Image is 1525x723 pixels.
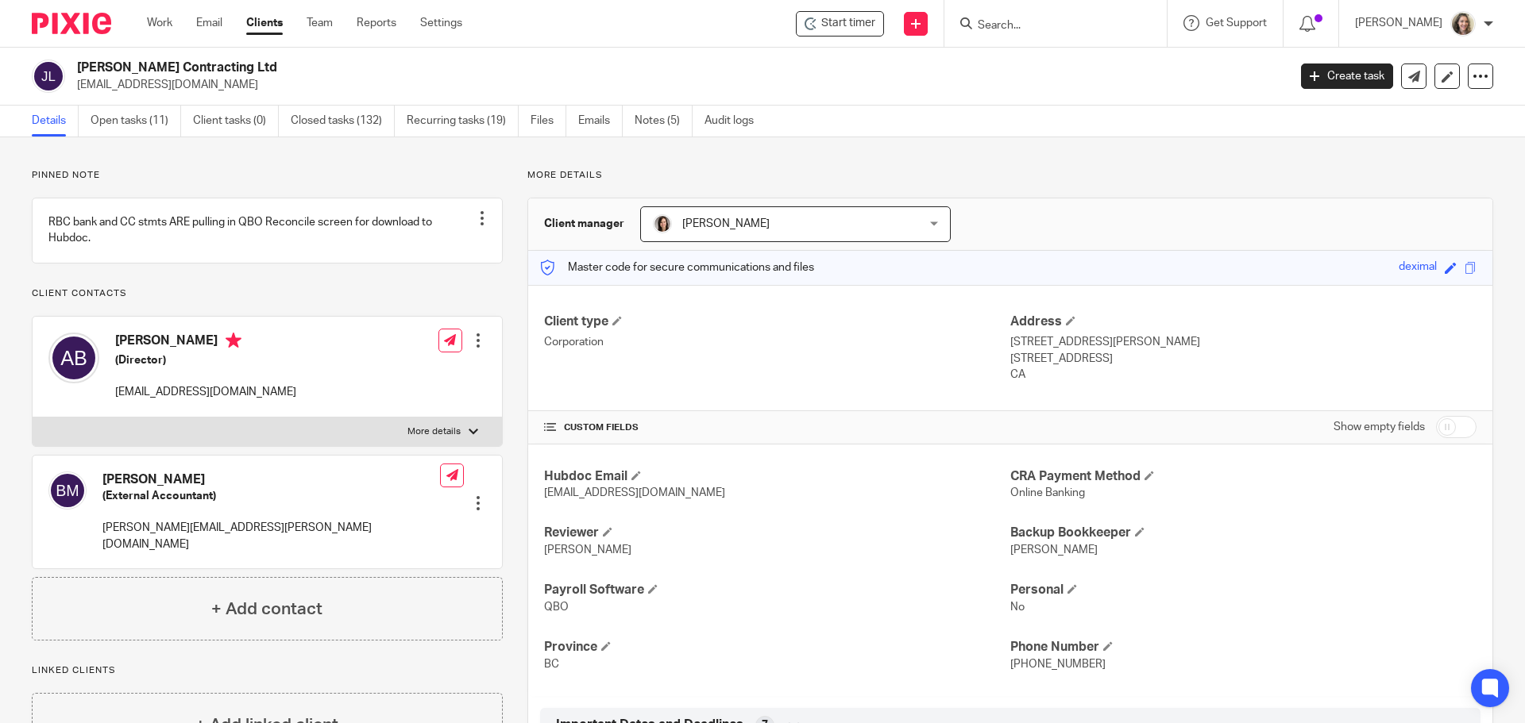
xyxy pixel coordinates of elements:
[544,639,1010,656] h4: Province
[407,425,461,438] p: More details
[420,15,462,31] a: Settings
[48,333,99,383] img: svg%3E
[357,15,396,31] a: Reports
[77,60,1037,76] h2: [PERSON_NAME] Contracting Ltd
[544,468,1010,485] h4: Hubdoc Email
[1010,602,1025,613] span: No
[115,384,296,400] p: [EMAIL_ADDRESS][DOMAIN_NAME]
[544,313,1010,330] h4: Client type
[1399,259,1437,277] div: deximal
[102,488,440,504] h5: (External Accountant)
[578,106,623,137] a: Emails
[1010,351,1477,367] p: [STREET_ADDRESS]
[77,77,1277,93] p: [EMAIL_ADDRESS][DOMAIN_NAME]
[527,169,1493,182] p: More details
[32,60,65,93] img: svg%3E
[211,597,322,621] h4: + Add contact
[976,19,1119,33] input: Search
[102,471,440,488] h4: [PERSON_NAME]
[1010,544,1098,556] span: [PERSON_NAME]
[1010,334,1477,350] p: [STREET_ADDRESS][PERSON_NAME]
[635,106,693,137] a: Notes (5)
[32,287,503,300] p: Client contacts
[544,602,569,613] span: QBO
[307,15,333,31] a: Team
[1010,582,1477,598] h4: Personal
[544,582,1010,598] h4: Payroll Software
[196,15,222,31] a: Email
[115,352,296,368] h5: (Director)
[653,214,672,233] img: Danielle%20photo.jpg
[246,15,283,31] a: Clients
[32,664,503,677] p: Linked clients
[540,260,814,275] p: Master code for secure communications and files
[32,106,79,137] a: Details
[1010,367,1477,383] p: CA
[1355,15,1442,31] p: [PERSON_NAME]
[1301,63,1393,89] a: Create task
[1206,17,1267,29] span: Get Support
[544,544,631,556] span: [PERSON_NAME]
[796,11,884,37] div: Justin Berry Contracting Ltd
[193,106,279,137] a: Client tasks (0)
[1010,313,1477,330] h4: Address
[544,216,624,232] h3: Client manager
[544,334,1010,350] p: Corporation
[32,13,111,34] img: Pixie
[226,333,241,348] i: Primary
[821,15,875,32] span: Start timer
[91,106,181,137] a: Open tasks (11)
[291,106,395,137] a: Closed tasks (132)
[682,218,770,229] span: [PERSON_NAME]
[544,659,559,670] span: BC
[544,525,1010,541] h4: Reviewer
[48,471,87,510] img: svg%3E
[544,487,725,498] span: [EMAIL_ADDRESS][DOMAIN_NAME]
[147,15,172,31] a: Work
[1010,639,1477,656] h4: Phone Number
[115,333,296,352] h4: [PERSON_NAME]
[1450,11,1476,37] img: IMG_7896.JPG
[1010,468,1477,485] h4: CRA Payment Method
[1334,419,1425,435] label: Show empty fields
[1010,525,1477,541] h4: Backup Bookkeeper
[1010,659,1106,670] span: [PHONE_NUMBER]
[32,169,503,182] p: Pinned note
[102,520,440,552] p: [PERSON_NAME][EMAIL_ADDRESS][PERSON_NAME][DOMAIN_NAME]
[544,421,1010,434] h4: CUSTOM FIELDS
[705,106,766,137] a: Audit logs
[531,106,566,137] a: Files
[1010,487,1085,498] span: Online Banking
[407,106,519,137] a: Recurring tasks (19)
